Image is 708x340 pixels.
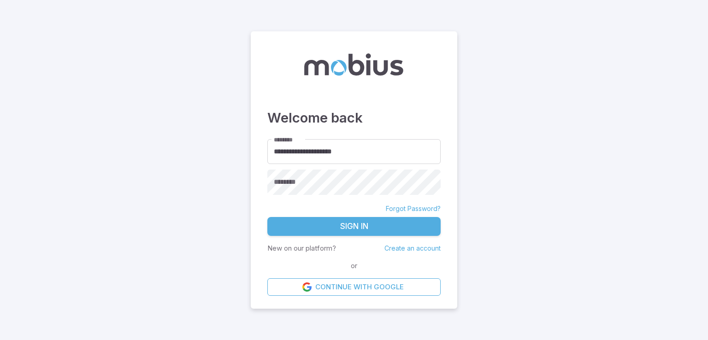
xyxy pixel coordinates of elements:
[348,261,360,271] span: or
[267,243,336,253] p: New on our platform?
[386,204,441,213] a: Forgot Password?
[267,108,441,128] h3: Welcome back
[267,217,441,236] button: Sign In
[267,278,441,296] a: Continue with Google
[384,244,441,252] a: Create an account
